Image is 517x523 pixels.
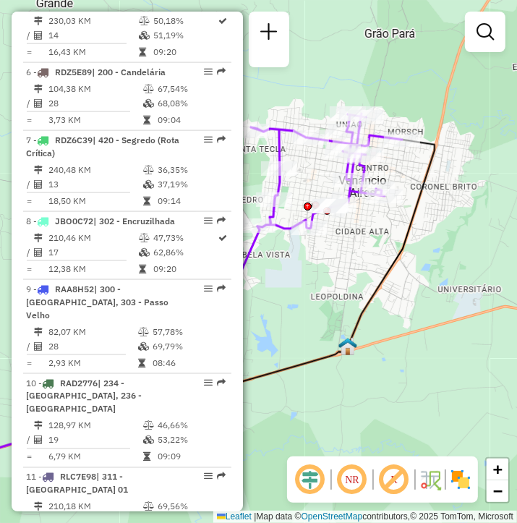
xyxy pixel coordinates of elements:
[26,96,33,111] td: /
[60,472,96,482] span: RLC7E98
[493,460,503,478] span: +
[293,462,328,497] span: Ocultar deslocamento
[138,342,149,351] i: % de utilização da cubagem
[48,163,142,177] td: 240,48 KM
[153,231,218,245] td: 47,73%
[93,216,175,226] span: | 302 - Encruzilhada
[138,328,149,336] i: % de utilização do peso
[26,113,33,127] td: =
[153,14,218,28] td: 50,18%
[157,500,226,514] td: 69,56%
[143,99,154,108] i: % de utilização da cubagem
[48,325,137,339] td: 82,07 KM
[26,284,168,320] span: 9 -
[157,433,226,448] td: 53,22%
[55,284,94,294] span: RAA8H52
[26,472,128,496] span: 11 -
[302,511,363,522] a: OpenStreetMap
[419,468,442,491] img: Fluxo de ruas
[34,31,43,40] i: Total de Atividades
[48,14,138,28] td: 230,03 KM
[335,462,369,497] span: Ocultar NR
[152,325,225,339] td: 57,78%
[217,511,252,522] a: Leaflet
[153,45,218,59] td: 09:20
[26,450,33,464] td: =
[338,337,357,356] img: Venâncio Aires
[153,262,218,276] td: 09:20
[48,262,138,276] td: 12,38 KM
[204,472,213,481] em: Opções
[34,248,43,257] i: Total de Atividades
[34,342,43,351] i: Total de Atividades
[26,433,33,448] td: /
[26,216,175,226] span: 8 -
[157,96,226,111] td: 68,08%
[138,359,145,367] i: Tempo total em rota
[213,511,517,523] div: Map data © contributors,© 2025 TomTom, Microsoft
[26,378,142,414] span: | 234 - [GEOGRAPHIC_DATA], 236 - [GEOGRAPHIC_DATA]
[34,422,43,430] i: Distância Total
[55,216,93,226] span: JBO0C72
[55,67,92,77] span: RDZ5E89
[143,197,150,205] i: Tempo total em rota
[34,180,43,189] i: Total de Atividades
[143,116,150,124] i: Tempo total em rota
[143,436,154,445] i: % de utilização da cubagem
[139,265,146,273] i: Tempo total em rota
[139,31,150,40] i: % de utilização da cubagem
[26,378,142,414] span: 10 -
[157,194,226,208] td: 09:14
[139,234,150,242] i: % de utilização do peso
[26,135,179,158] span: | 420 - Segredo (Rota Crítica)
[143,180,154,189] i: % de utilização da cubagem
[48,356,137,370] td: 2,93 KM
[60,378,98,388] span: RAD2776
[26,45,33,59] td: =
[48,245,138,260] td: 17
[26,284,168,320] span: | 300 - [GEOGRAPHIC_DATA], 303 - Passo Velho
[143,85,154,93] i: % de utilização do peso
[157,82,226,96] td: 67,54%
[26,262,33,276] td: =
[48,339,137,354] td: 28
[493,482,503,500] span: −
[48,113,142,127] td: 3,73 KM
[34,234,43,242] i: Distância Total
[254,511,256,522] span: |
[48,82,142,96] td: 104,38 KM
[139,48,146,56] i: Tempo total em rota
[152,356,225,370] td: 08:46
[48,28,138,43] td: 14
[48,96,142,111] td: 28
[48,419,142,433] td: 128,97 KM
[157,450,226,464] td: 09:09
[55,135,93,145] span: RDZ6C39
[217,67,226,76] em: Rota exportada
[34,17,43,25] i: Distância Total
[143,453,150,462] i: Tempo total em rota
[34,503,43,511] i: Distância Total
[139,248,150,257] i: % de utilização da cubagem
[471,17,500,46] a: Exibir filtros
[217,378,226,387] em: Rota exportada
[48,177,142,192] td: 13
[157,163,226,177] td: 36,35%
[34,85,43,93] i: Distância Total
[48,450,142,464] td: 6,79 KM
[143,166,154,174] i: % de utilização do peso
[26,135,179,158] span: 7 -
[48,500,142,514] td: 210,18 KM
[26,339,33,354] td: /
[26,67,166,77] span: 6 -
[143,422,154,430] i: % de utilização do peso
[157,177,226,192] td: 37,19%
[219,234,228,242] i: Rota otimizada
[26,245,33,260] td: /
[204,378,213,387] em: Opções
[217,472,226,481] em: Rota exportada
[152,339,225,354] td: 69,79%
[26,177,33,192] td: /
[34,99,43,108] i: Total de Atividades
[449,468,472,491] img: Exibir/Ocultar setores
